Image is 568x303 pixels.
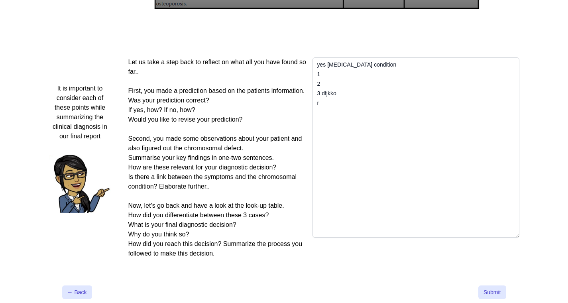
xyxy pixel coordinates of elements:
[128,87,305,94] span: First, you made a prediction based on the patients information.
[128,164,277,171] span: How are these relevant for your diagnostic decision?
[128,231,189,238] span: Why do you think so?
[128,221,236,228] span: What is your final diagnostic decision?
[62,285,92,299] button: ← Back
[53,85,109,140] span: It is important to consider each of these points while summarizing the clinical diagnosis in our ...
[128,154,274,161] span: Summarise your key findings in one-two sentences.
[128,106,195,113] span: If yes, how? If no, how?
[128,173,299,190] span: Is there a link between the symptoms and the chromosomal condition? Elaborate further..
[478,285,506,299] button: Submit
[128,202,284,209] span: Now, let’s go back and have a look at the look-up table.
[128,240,304,257] span: How did you reach this decision? Summarize the process you followed to make this decision.
[128,59,308,75] span: Let us take a step back to reflect on what all you have found so far..
[128,212,269,218] span: How did you differentiate between these 3 cases?
[128,97,209,104] span: Was your prediction correct?
[128,116,243,123] span: Would you like to revise your prediction?
[128,135,304,151] span: Second, you made some observations about your patient and also figured out the chromosomal defect.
